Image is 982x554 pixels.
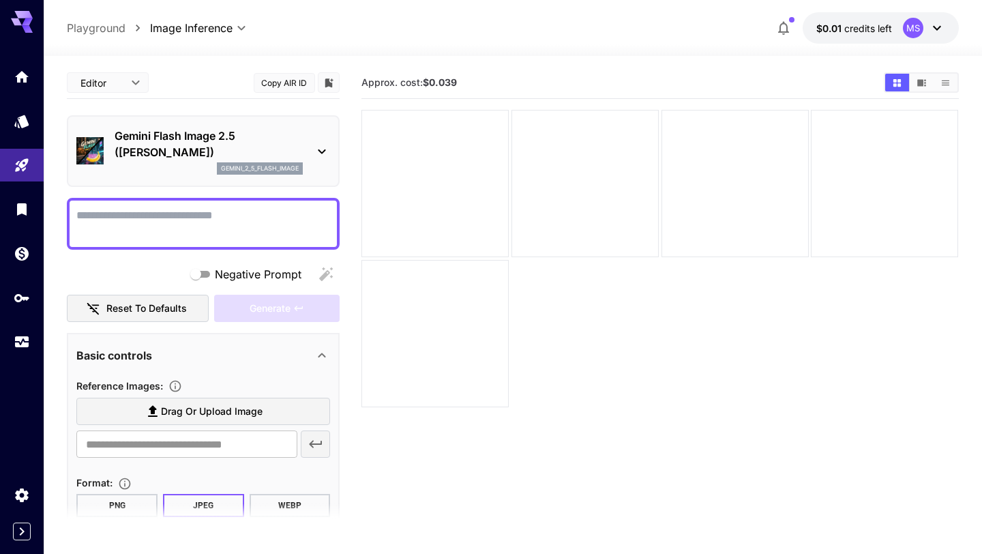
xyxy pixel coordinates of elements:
[67,20,150,36] nav: breadcrumb
[76,477,113,489] span: Format :
[67,295,209,323] button: Reset to defaults
[14,245,30,262] div: Wallet
[844,23,892,34] span: credits left
[816,23,844,34] span: $0.01
[934,74,957,91] button: Show media in list view
[161,403,263,420] span: Drag or upload image
[76,494,158,517] button: PNG
[14,113,30,130] div: Models
[14,486,30,504] div: Settings
[163,379,188,393] button: Upload a reference image to guide the result. This is needed for Image-to-Image or Inpainting. Su...
[14,334,30,351] div: Usage
[13,523,31,540] button: Expand sidebar
[14,157,30,174] div: Playground
[14,289,30,306] div: API Keys
[163,494,244,517] button: JPEG
[323,74,335,91] button: Add to library
[910,74,934,91] button: Show media in video view
[76,122,330,180] div: Gemini Flash Image 2.5 ([PERSON_NAME])gemini_2_5_flash_image
[76,339,330,372] div: Basic controls
[803,12,959,44] button: $0.011MS
[14,201,30,218] div: Library
[254,73,315,93] button: Copy AIR ID
[250,494,331,517] button: WEBP
[885,74,909,91] button: Show media in grid view
[80,76,123,90] span: Editor
[76,398,330,426] label: Drag or upload image
[14,68,30,85] div: Home
[113,477,137,491] button: Choose the file format for the output image.
[423,76,457,88] b: $0.039
[76,347,152,364] p: Basic controls
[816,21,892,35] div: $0.011
[884,72,959,93] div: Show media in grid viewShow media in video viewShow media in list view
[115,128,303,160] p: Gemini Flash Image 2.5 ([PERSON_NAME])
[150,20,233,36] span: Image Inference
[903,18,923,38] div: MS
[76,380,163,392] span: Reference Images :
[67,20,125,36] a: Playground
[215,266,301,282] span: Negative Prompt
[361,76,457,88] span: Approx. cost:
[221,164,299,173] p: gemini_2_5_flash_image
